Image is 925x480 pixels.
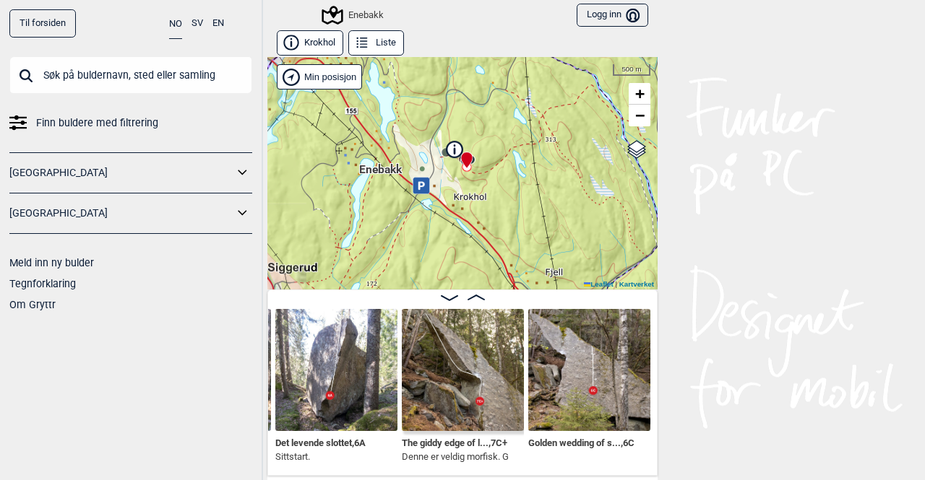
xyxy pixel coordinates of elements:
[623,134,650,165] a: Layers
[619,280,654,288] a: Kartverket
[635,106,645,124] span: −
[277,30,343,56] button: Krokhol
[635,84,645,102] span: +
[9,278,76,289] a: Tegnforklaring
[528,435,634,448] span: Golden wedding of s... , 6C
[9,56,252,94] input: Søk på buldernavn, sted eller samling
[348,30,404,56] button: Liste
[402,450,509,464] p: Denne er veldig morfisk. G
[9,9,76,38] a: Til forsiden
[275,309,397,431] img: Det levende slottet 210410
[169,9,182,39] button: NO
[629,105,650,126] a: Zoom out
[275,450,366,464] p: Sittstart.
[192,9,203,38] button: SV
[277,64,362,90] div: Vis min posisjon
[9,162,233,183] a: [GEOGRAPHIC_DATA]
[376,148,384,157] div: Enebakk
[324,6,384,24] div: Enebakk
[9,203,233,224] a: [GEOGRAPHIC_DATA]
[528,309,650,431] img: Golden wedding of sorrow 230508
[577,4,648,27] button: Logg inn
[9,299,56,310] a: Om Gryttr
[629,83,650,105] a: Zoom in
[584,280,614,288] a: Leaflet
[402,309,524,431] img: The giddy edge of light 210413
[36,113,158,134] span: Finn buldere med filtrering
[212,9,224,38] button: EN
[9,257,94,269] a: Meld inn ny bulder
[9,113,252,134] a: Finn buldere med filtrering
[402,435,507,448] span: The giddy edge of l... , 7C+
[615,280,617,288] span: |
[275,435,366,448] span: Det levende slottet , 6A
[613,64,650,76] div: 500 m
